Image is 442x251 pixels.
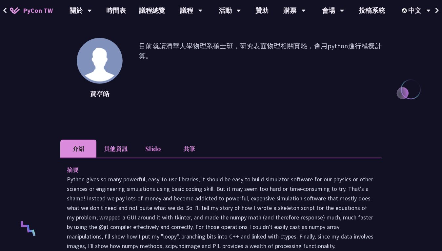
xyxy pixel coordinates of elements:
img: Home icon of PyCon TW 2025 [10,7,20,14]
p: 黃亭皓 [77,89,123,99]
li: Slido [135,140,171,158]
img: 黃亭皓 [77,38,123,84]
p: Python gives so many powerful, easy-to-use libraries, it should be easy to build simulator softwa... [67,174,375,251]
li: 其他資訊 [96,140,135,158]
li: 共筆 [171,140,207,158]
img: Locale Icon [402,8,409,13]
p: 摘要 [67,165,362,174]
p: 目前就讀清華大學物理系碩士班，研究表面物理相關實驗，會用python進行模擬計算。 [139,41,382,100]
a: PyCon TW [3,2,59,19]
span: PyCon TW [23,6,53,15]
li: 介紹 [60,140,96,158]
